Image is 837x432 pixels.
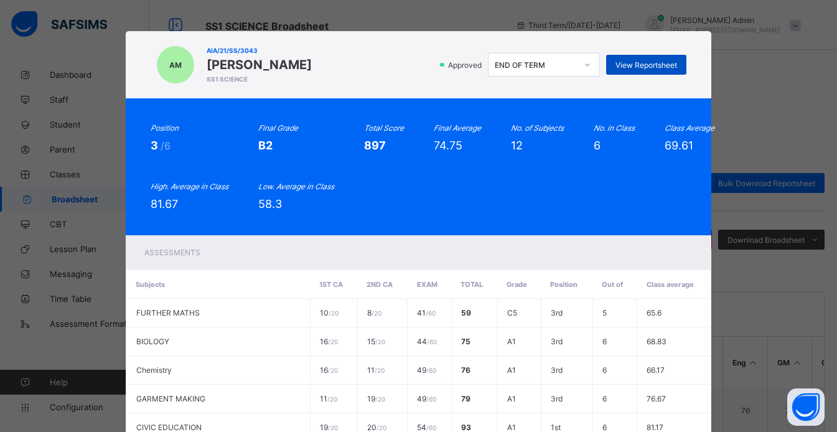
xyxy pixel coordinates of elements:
span: 11 [367,365,385,375]
span: 19 [320,423,338,432]
div: END OF TERM [495,60,577,70]
i: No. in Class [594,123,635,133]
i: Low. Average in Class [258,182,334,191]
span: GARMENT MAKING [136,394,205,403]
i: Final Average [434,123,481,133]
span: 8 [367,308,381,317]
span: 76.67 [647,394,666,403]
span: 66.17 [647,365,665,375]
span: / 60 [426,424,436,431]
span: Position [550,280,577,289]
span: / 20 [328,367,338,374]
span: 16 [320,337,338,346]
span: Grade [507,280,527,289]
i: High. Average in Class [151,182,228,191]
span: 3rd [551,308,563,317]
span: 79 [461,394,470,403]
span: 54 [417,423,436,432]
span: 16 [320,365,338,375]
i: Final Grade [258,123,298,133]
span: A1 [507,365,516,375]
span: 19 [367,394,385,403]
span: 3 [151,139,161,152]
span: 75 [461,337,470,346]
span: 11 [320,394,337,403]
span: FURTHER MATHS [136,308,200,317]
span: 897 [364,139,386,152]
span: Approved [447,60,485,70]
span: View Reportsheet [615,60,677,70]
span: AIA/21/SS/3043 [207,47,312,54]
span: Out of [602,280,623,289]
span: 49 [417,365,436,375]
span: 3rd [551,394,563,403]
span: 20 [367,423,386,432]
span: EXAM [417,280,437,289]
span: 81.67 [151,197,178,210]
span: 6 [602,365,607,375]
span: 59 [461,308,471,317]
span: / 60 [426,367,436,374]
span: / 60 [426,395,436,403]
span: / 20 [328,338,338,345]
span: / 20 [372,309,381,317]
span: 81.17 [647,423,663,432]
span: / 60 [427,338,437,345]
span: 74.75 [434,139,462,152]
span: 10 [320,308,339,317]
span: Subjects [136,280,165,289]
span: / 20 [375,338,385,345]
span: Assessments [144,248,200,257]
span: Class average [647,280,694,289]
span: / 20 [375,367,385,374]
span: 93 [461,423,471,432]
span: B2 [258,139,273,152]
span: / 20 [327,395,337,403]
span: / 20 [329,309,339,317]
span: 6 [602,423,607,432]
span: AM [169,60,182,70]
span: / 60 [426,309,436,317]
i: No. of Subjects [511,123,564,133]
span: 6 [594,139,601,152]
span: C5 [507,308,517,317]
span: 3rd [551,365,563,375]
span: 1ST CA [319,280,343,289]
span: 3rd [551,337,563,346]
span: 6 [602,394,607,403]
span: Chemistry [136,365,172,375]
i: Class Average [665,123,714,133]
span: CIVIC EDUCATION [136,423,202,432]
span: A1 [507,394,516,403]
span: 5 [602,308,607,317]
span: [PERSON_NAME] [207,57,312,72]
span: SS1 SCIENCE [207,75,312,83]
span: 44 [417,337,437,346]
span: 15 [367,337,385,346]
span: 41 [417,308,436,317]
span: /6 [161,139,171,152]
i: Total Score [364,123,404,133]
span: Total [461,280,483,289]
span: 12 [511,139,523,152]
span: 49 [417,394,436,403]
span: A1 [507,337,516,346]
span: A1 [507,423,516,432]
span: 1st [551,423,561,432]
span: / 20 [328,424,338,431]
button: Open asap [787,388,825,426]
span: 76 [461,365,470,375]
i: Position [151,123,179,133]
span: 6 [602,337,607,346]
span: / 20 [375,395,385,403]
span: 58.3 [258,197,282,210]
span: 2ND CA [367,280,393,289]
span: 65.6 [647,308,662,317]
span: 69.61 [665,139,693,152]
span: BIOLOGY [136,337,169,346]
span: 68.83 [647,337,666,346]
span: / 20 [376,424,386,431]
